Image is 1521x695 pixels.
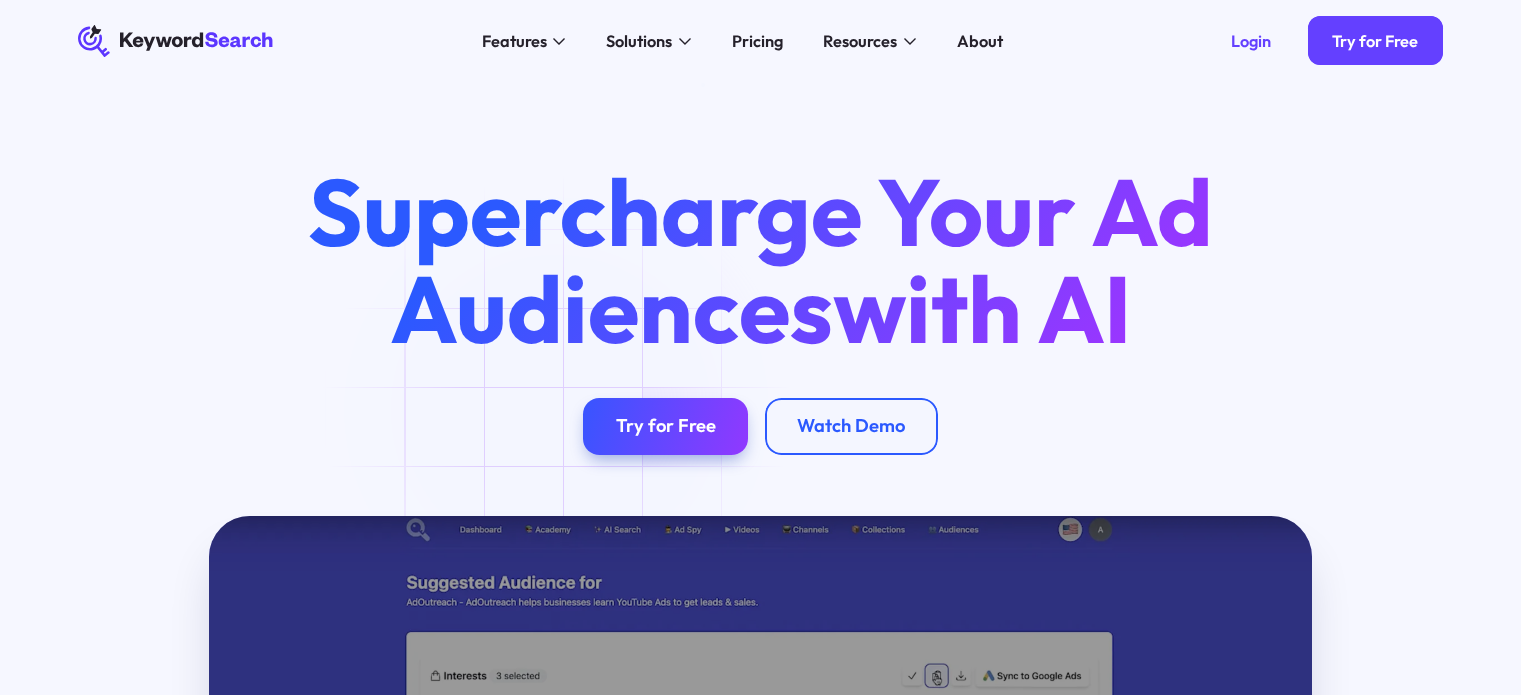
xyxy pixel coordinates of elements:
[1231,31,1271,51] div: Login
[797,415,905,438] div: Watch Demo
[1332,31,1418,51] div: Try for Free
[833,249,1132,367] span: with AI
[1308,16,1443,65] a: Try for Free
[944,25,1015,58] a: About
[482,29,547,54] div: Features
[823,29,897,54] div: Resources
[616,415,716,438] div: Try for Free
[583,398,748,455] a: Try for Free
[1206,16,1295,65] a: Login
[957,29,1003,54] div: About
[606,29,672,54] div: Solutions
[732,29,783,54] div: Pricing
[270,163,1250,357] h1: Supercharge Your Ad Audiences
[719,25,795,58] a: Pricing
